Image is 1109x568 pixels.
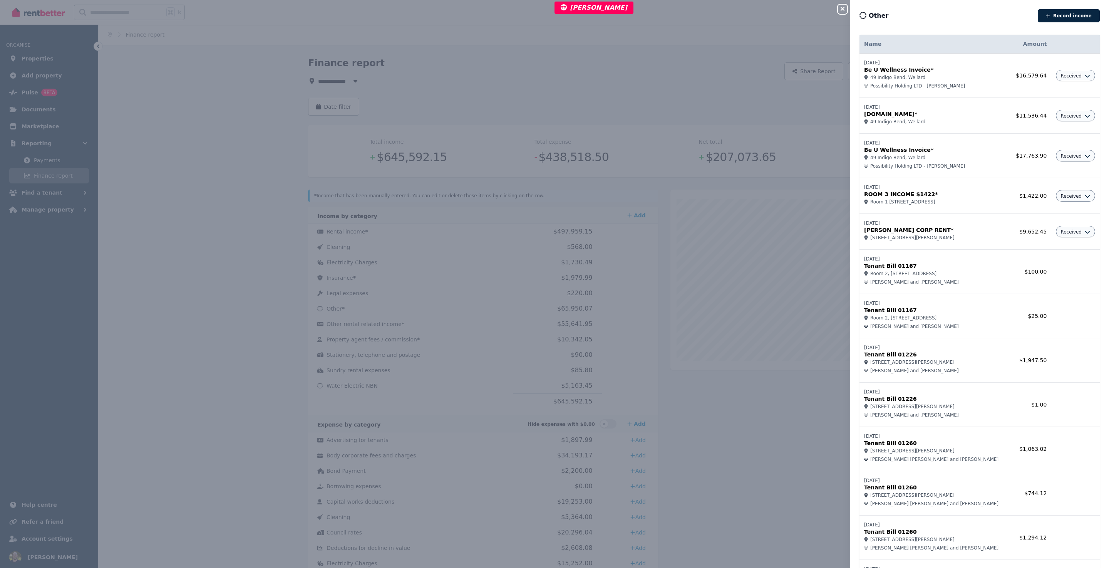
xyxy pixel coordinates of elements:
span: Other [869,11,888,20]
td: $1,063.02 [1011,427,1051,471]
span: [STREET_ADDRESS][PERSON_NAME] [870,448,955,454]
p: [DATE] [864,344,1007,351]
span: Received [1060,193,1082,199]
span: [PERSON_NAME] and [PERSON_NAME] [870,412,959,418]
td: $25.00 [1011,294,1051,338]
span: Received [1060,73,1082,79]
p: [DATE] [864,300,1007,306]
span: 49 Indigo Bend, Wellard [870,119,925,125]
p: Tenant Bill 01226 [864,351,1007,358]
span: [PERSON_NAME] and [PERSON_NAME] [870,368,959,374]
p: [DATE] [864,104,1007,110]
span: [PERSON_NAME] [PERSON_NAME] and [PERSON_NAME] [870,545,998,551]
p: [PERSON_NAME] CORP RENT* [864,226,1007,234]
p: [DOMAIN_NAME]* [864,110,1007,118]
p: [DATE] [864,220,1007,226]
p: Tenant Bill 01260 [864,528,1007,536]
span: Received [1060,113,1082,119]
button: Received [1060,113,1090,119]
button: Record income [1038,9,1100,22]
td: $744.12 [1011,471,1051,516]
p: [DATE] [864,477,1007,484]
td: $16,579.64 [1011,54,1051,98]
td: $1,294.12 [1011,516,1051,560]
td: $1.00 [1011,383,1051,427]
td: $1,947.50 [1011,338,1051,383]
span: [STREET_ADDRESS][PERSON_NAME] [870,492,955,498]
span: Received [1060,229,1082,235]
th: Name [859,35,1011,54]
p: [DATE] [864,184,1007,190]
td: $1,422.00 [1011,178,1051,214]
p: Be U Wellness Invoice* [864,66,1007,74]
span: [STREET_ADDRESS][PERSON_NAME] [870,235,955,241]
p: Tenant Bill 01167 [864,262,1007,270]
p: [DATE] [864,433,1007,439]
button: Received [1060,153,1090,159]
button: Received [1060,229,1090,235]
button: Received [1060,193,1090,199]
span: 49 Indigo Bend, Wellard [870,74,925,81]
button: Received [1060,73,1090,79]
span: [STREET_ADDRESS][PERSON_NAME] [870,403,955,410]
p: Tenant Bill 01260 [864,439,1007,447]
td: $11,536.44 [1011,98,1051,134]
span: [PERSON_NAME] and [PERSON_NAME] [870,279,959,285]
span: Possibility Holding LTD - [PERSON_NAME] [870,163,965,169]
span: Possibility Holding LTD - [PERSON_NAME] [870,83,965,89]
span: [PERSON_NAME] and [PERSON_NAME] [870,323,959,329]
span: Room 2, [STREET_ADDRESS] [870,315,936,321]
p: Tenant Bill 01260 [864,484,1007,491]
span: [PERSON_NAME] [PERSON_NAME] and [PERSON_NAME] [870,456,998,462]
p: Tenant Bill 01167 [864,306,1007,314]
p: [DATE] [864,522,1007,528]
span: Room 1 [STREET_ADDRESS] [870,199,935,205]
p: [DATE] [864,389,1007,395]
span: [PERSON_NAME] [PERSON_NAME] and [PERSON_NAME] [870,501,998,507]
span: [STREET_ADDRESS][PERSON_NAME] [870,359,955,365]
td: $100.00 [1011,250,1051,294]
p: ROOM 3 INCOME $1422* [864,190,1007,198]
p: [DATE] [864,140,1007,146]
td: $9,652.45 [1011,214,1051,250]
span: Received [1060,153,1082,159]
span: Room 2, [STREET_ADDRESS] [870,271,936,277]
p: [DATE] [864,256,1007,262]
p: [DATE] [864,60,1007,66]
p: Be U Wellness Invoice* [864,146,1007,154]
span: [STREET_ADDRESS][PERSON_NAME] [870,536,955,543]
td: $17,763.90 [1011,134,1051,178]
p: Tenant Bill 01226 [864,395,1007,403]
span: 49 Indigo Bend, Wellard [870,155,925,161]
th: Amount [1011,35,1051,54]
